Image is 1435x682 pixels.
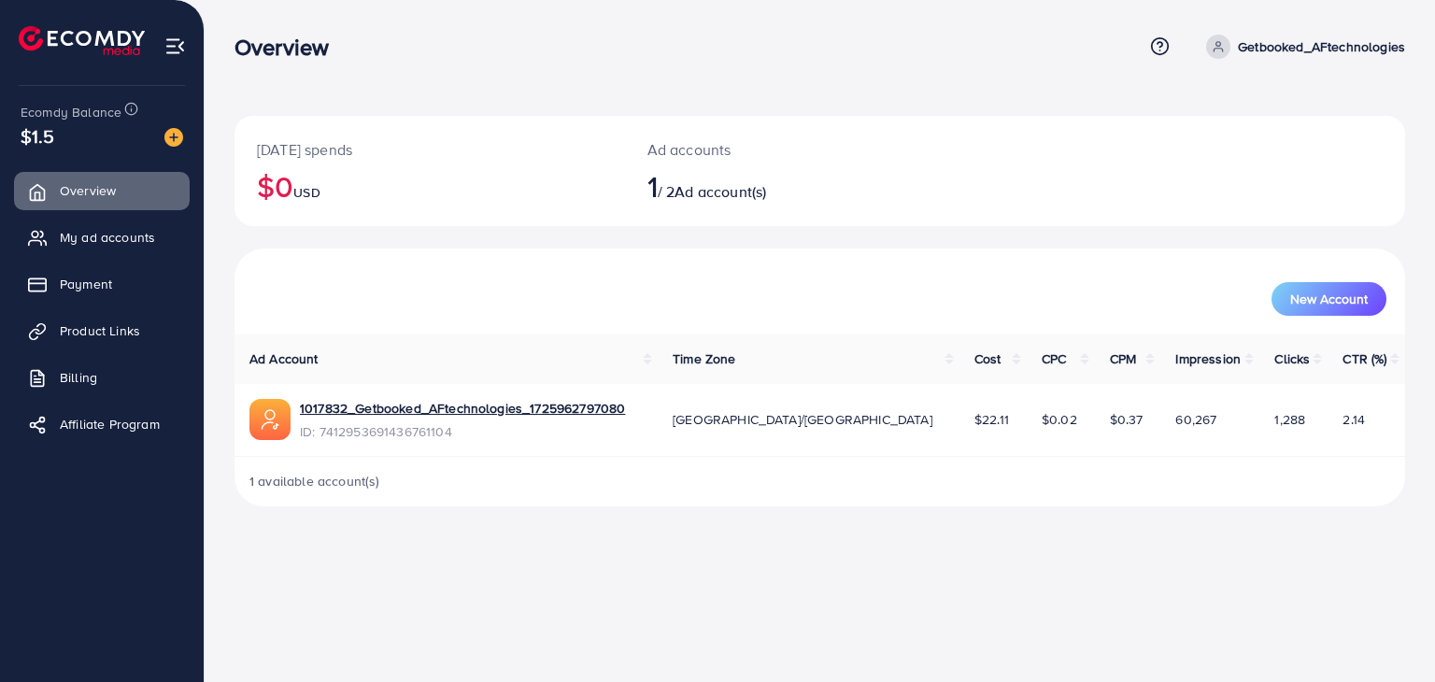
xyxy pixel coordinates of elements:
[60,415,160,433] span: Affiliate Program
[675,181,766,202] span: Ad account(s)
[249,472,380,490] span: 1 available account(s)
[14,219,190,256] a: My ad accounts
[647,138,895,161] p: Ad accounts
[60,228,155,247] span: My ad accounts
[164,36,186,57] img: menu
[21,122,55,149] span: $1.5
[1199,35,1405,59] a: Getbooked_AFtechnologies
[249,349,319,368] span: Ad Account
[300,399,625,418] a: 1017832_Getbooked_AFtechnologies_1725962797080
[300,422,625,441] span: ID: 7412953691436761104
[234,34,344,61] h3: Overview
[14,312,190,349] a: Product Links
[14,172,190,209] a: Overview
[60,368,97,387] span: Billing
[974,349,1002,368] span: Cost
[1027,79,1421,668] iframe: Chat
[14,359,190,396] a: Billing
[60,275,112,293] span: Payment
[673,410,932,429] span: [GEOGRAPHIC_DATA]/[GEOGRAPHIC_DATA]
[293,183,320,202] span: USD
[60,321,140,340] span: Product Links
[14,405,190,443] a: Affiliate Program
[647,168,895,204] h2: / 2
[21,103,121,121] span: Ecomdy Balance
[249,399,291,440] img: ic-ads-acc.e4c84228.svg
[19,26,145,55] img: logo
[673,349,735,368] span: Time Zone
[647,164,658,207] span: 1
[14,265,190,303] a: Payment
[257,168,603,204] h2: $0
[974,410,1009,429] span: $22.11
[60,181,116,200] span: Overview
[1238,36,1405,58] p: Getbooked_AFtechnologies
[164,128,183,147] img: image
[257,138,603,161] p: [DATE] spends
